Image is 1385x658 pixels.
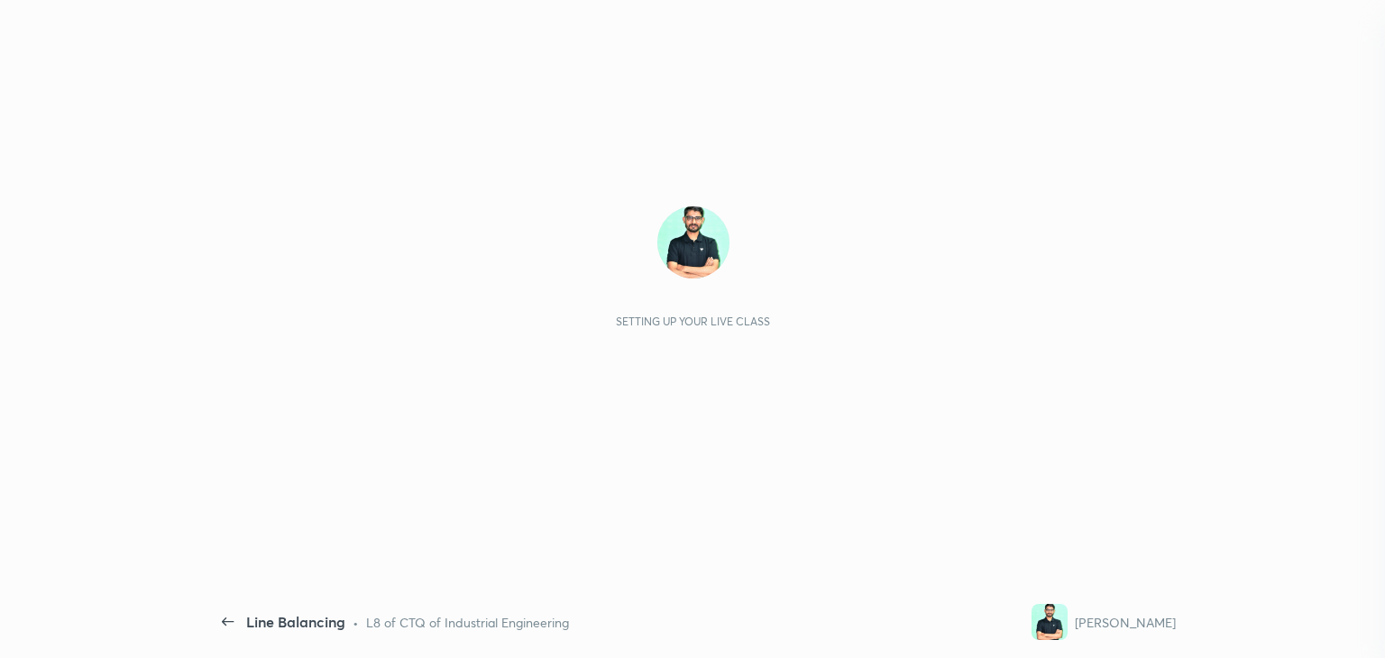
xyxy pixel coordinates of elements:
img: 963340471ff5441e8619d0a0448153d9.jpg [1032,604,1068,640]
div: Line Balancing [246,611,345,633]
div: • [353,613,359,632]
div: L8 of CTQ of Industrial Engineering [366,613,569,632]
div: [PERSON_NAME] [1075,613,1176,632]
img: 963340471ff5441e8619d0a0448153d9.jpg [657,206,729,279]
div: Setting up your live class [616,315,770,328]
